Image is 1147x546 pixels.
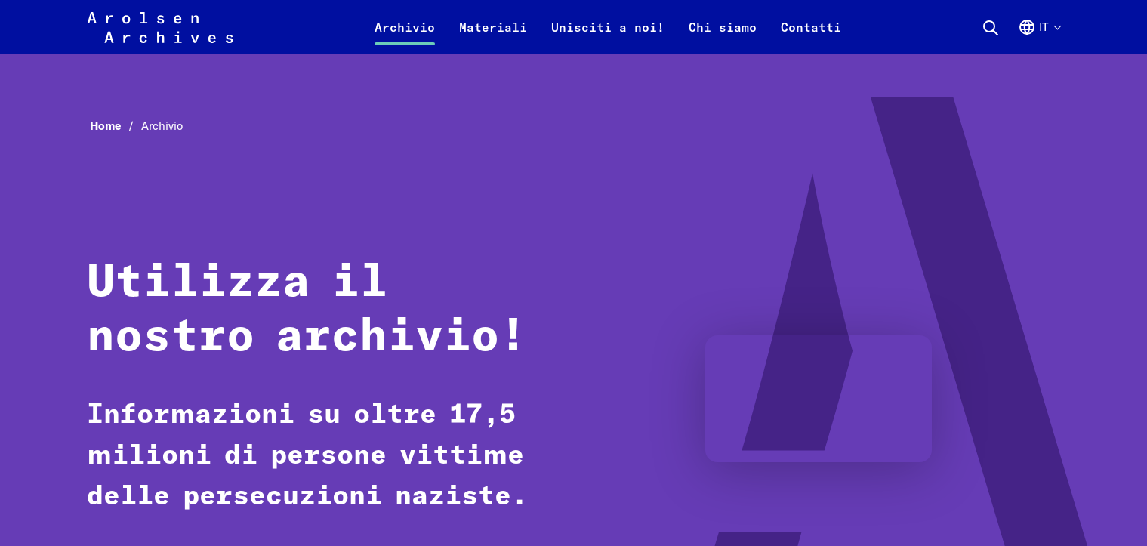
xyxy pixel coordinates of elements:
[87,115,1059,138] nav: Breadcrumb
[362,9,853,45] nav: Primaria
[769,18,853,54] a: Contatti
[141,119,183,133] span: Archivio
[87,256,547,365] h1: Utilizza il nostro archivio!
[539,18,677,54] a: Unisciti a noi!
[1018,18,1060,54] button: Italiano, selezione lingua
[677,18,769,54] a: Chi siamo
[90,119,141,133] a: Home
[447,18,539,54] a: Materiali
[362,18,447,54] a: Archivio
[87,395,547,517] p: Informazioni su oltre 17,5 milioni di persone vittime delle persecuzioni naziste.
